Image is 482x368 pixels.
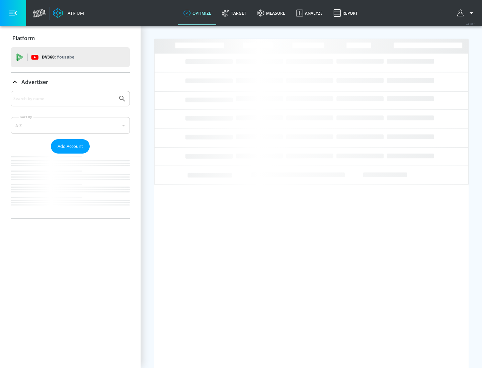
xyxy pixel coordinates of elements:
div: Atrium [65,10,84,16]
div: Platform [11,29,130,48]
label: Sort By [19,115,33,119]
p: Advertiser [21,78,48,86]
a: measure [252,1,291,25]
a: optimize [178,1,217,25]
p: DV360: [42,54,74,61]
a: Atrium [53,8,84,18]
input: Search by name [13,94,115,103]
button: Add Account [51,139,90,154]
a: Target [217,1,252,25]
div: Advertiser [11,73,130,91]
nav: list of Advertiser [11,154,130,218]
a: Report [328,1,363,25]
p: Youtube [57,54,74,61]
div: Advertiser [11,91,130,218]
span: Add Account [58,143,83,150]
a: Analyze [291,1,328,25]
span: v 4.28.0 [466,22,475,26]
div: DV360: Youtube [11,47,130,67]
p: Platform [12,34,35,42]
div: A-Z [11,117,130,134]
